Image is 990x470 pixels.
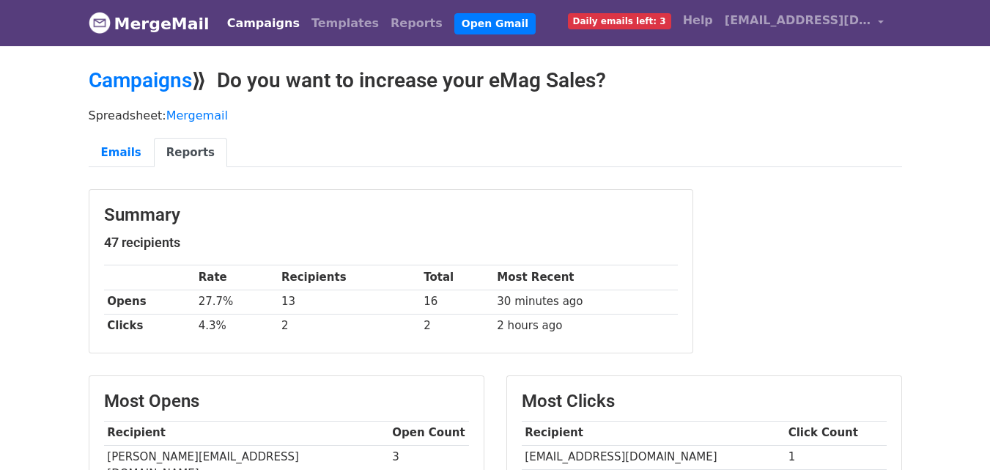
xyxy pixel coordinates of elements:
[278,314,420,338] td: 2
[195,314,278,338] td: 4.3%
[522,445,785,469] td: [EMAIL_ADDRESS][DOMAIN_NAME]
[195,290,278,314] td: 27.7%
[562,6,677,35] a: Daily emails left: 3
[278,290,420,314] td: 13
[89,68,192,92] a: Campaigns
[785,445,887,469] td: 1
[420,314,493,338] td: 2
[89,68,902,93] h2: ⟫ Do you want to increase your eMag Sales?
[104,235,678,251] h5: 47 recipients
[677,6,719,35] a: Help
[719,6,890,40] a: [EMAIL_ADDRESS][DOMAIN_NAME]
[785,421,887,445] th: Click Count
[166,109,228,122] a: Mergemail
[494,265,678,290] th: Most Recent
[725,12,871,29] span: [EMAIL_ADDRESS][DOMAIN_NAME]
[89,12,111,34] img: MergeMail logo
[104,391,469,412] h3: Most Opens
[89,138,154,168] a: Emails
[420,290,493,314] td: 16
[420,265,493,290] th: Total
[104,314,195,338] th: Clicks
[221,9,306,38] a: Campaigns
[389,421,469,445] th: Open Count
[385,9,448,38] a: Reports
[104,205,678,226] h3: Summary
[306,9,385,38] a: Templates
[278,265,420,290] th: Recipients
[454,13,536,34] a: Open Gmail
[104,290,195,314] th: Opens
[195,265,278,290] th: Rate
[568,13,671,29] span: Daily emails left: 3
[89,8,210,39] a: MergeMail
[494,314,678,338] td: 2 hours ago
[89,108,902,123] p: Spreadsheet:
[104,421,389,445] th: Recipient
[522,421,785,445] th: Recipient
[154,138,227,168] a: Reports
[522,391,887,412] h3: Most Clicks
[494,290,678,314] td: 30 minutes ago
